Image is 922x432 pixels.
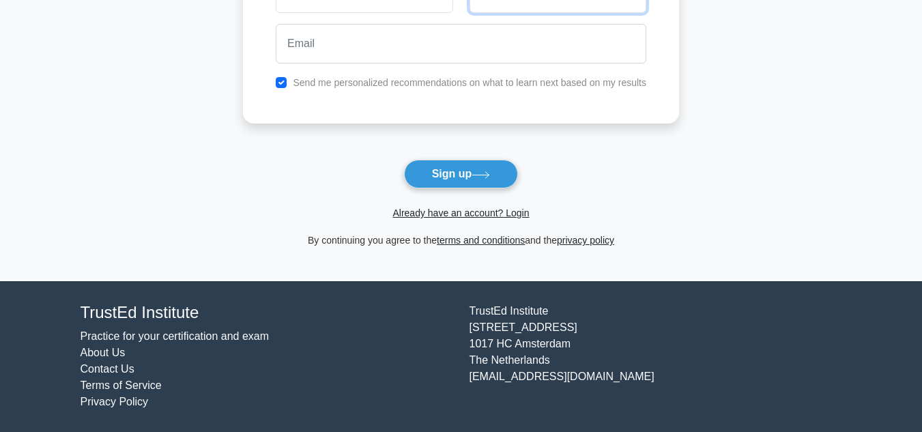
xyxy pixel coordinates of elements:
[276,24,646,63] input: Email
[81,330,270,342] a: Practice for your certification and exam
[293,77,646,88] label: Send me personalized recommendations on what to learn next based on my results
[461,303,850,410] div: TrustEd Institute [STREET_ADDRESS] 1017 HC Amsterdam The Netherlands [EMAIL_ADDRESS][DOMAIN_NAME]
[404,160,519,188] button: Sign up
[81,396,149,407] a: Privacy Policy
[557,235,614,246] a: privacy policy
[235,232,687,248] div: By continuing you agree to the and the
[81,363,134,375] a: Contact Us
[392,207,529,218] a: Already have an account? Login
[81,347,126,358] a: About Us
[81,303,453,323] h4: TrustEd Institute
[81,379,162,391] a: Terms of Service
[437,235,525,246] a: terms and conditions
